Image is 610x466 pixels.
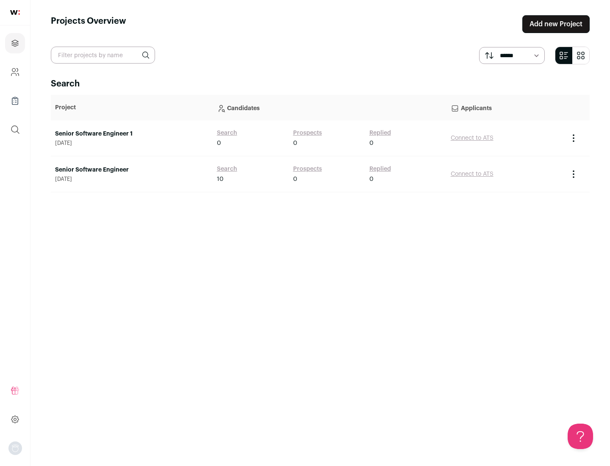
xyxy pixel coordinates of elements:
a: Replied [369,129,391,137]
a: Prospects [293,165,322,173]
a: Senior Software Engineer [55,166,208,174]
input: Filter projects by name [51,47,155,64]
a: Connect to ATS [451,135,494,141]
p: Candidates [217,99,442,116]
span: 10 [217,175,224,183]
img: wellfound-shorthand-0d5821cbd27db2630d0214b213865d53afaa358527fdda9d0ea32b1df1b89c2c.svg [10,10,20,15]
p: Applicants [451,99,560,116]
h2: Search [51,78,590,90]
img: nopic.png [8,441,22,455]
a: Replied [369,165,391,173]
a: Search [217,165,237,173]
button: Project Actions [568,133,579,143]
p: Project [55,103,208,112]
span: 0 [217,139,221,147]
button: Open dropdown [8,441,22,455]
iframe: Help Scout Beacon - Open [568,424,593,449]
span: 0 [293,139,297,147]
a: Projects [5,33,25,53]
a: Add new Project [522,15,590,33]
span: [DATE] [55,176,208,183]
a: Company Lists [5,91,25,111]
button: Project Actions [568,169,579,179]
span: [DATE] [55,140,208,147]
span: 0 [369,139,374,147]
span: 0 [293,175,297,183]
a: Connect to ATS [451,171,494,177]
a: Senior Software Engineer 1 [55,130,208,138]
a: Search [217,129,237,137]
a: Prospects [293,129,322,137]
span: 0 [369,175,374,183]
a: Company and ATS Settings [5,62,25,82]
h1: Projects Overview [51,15,126,33]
